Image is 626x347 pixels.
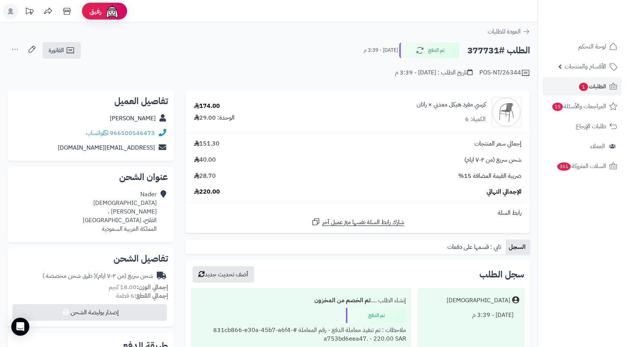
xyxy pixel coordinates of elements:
[578,41,606,52] span: لوحة التحكم
[543,157,621,175] a: السلات المتروكة361
[105,4,120,19] img: ai-face.png
[311,217,404,227] a: شارك رابط السلة نفسها مع عميل آخر
[83,190,157,233] div: Nader [DEMOGRAPHIC_DATA] [PERSON_NAME] ، الفلاح، [GEOGRAPHIC_DATA] المملكة العربية السعودية
[11,318,29,336] div: Open Intercom Messenger
[14,97,168,106] h2: تفاصيل العميل
[58,143,155,152] a: [EMAIL_ADDRESS][DOMAIN_NAME]
[474,139,521,148] span: إجمالي سعر المنتجات
[417,100,486,109] a: كرسي مفرد هيكل معدني × راتان
[578,81,606,92] span: الطلبات
[543,117,621,135] a: طلبات الإرجاع
[346,308,406,323] div: تم الدفع
[488,27,521,36] span: العودة للطلبات
[136,283,168,292] strong: إجمالي الوزن:
[579,83,588,91] span: 1
[447,296,510,305] div: [DEMOGRAPHIC_DATA]
[194,172,216,180] span: 28.70
[20,4,39,21] a: تحديثات المنصة
[458,172,521,180] span: ضريبة القيمة المضافة 15%
[194,156,216,164] span: 40.00
[543,77,621,95] a: الطلبات1
[364,47,398,54] small: [DATE] - 3:39 م
[192,266,254,283] button: أضف تحديث جديد
[196,323,406,346] div: ملاحظات : تم تنفيذ معاملة الدفع - رقم المعاملة #831cb866-e30a-45b7-a6f4-a753bd6eea47. - 220.00 SAR
[576,121,606,132] span: طلبات الإرجاع
[14,173,168,182] h2: عنوان الشحن
[314,296,371,305] b: تم الخصم من المخزون
[116,291,168,300] small: 6 قطعة
[423,308,519,323] div: [DATE] - 3:39 م
[194,102,220,111] div: 174.00
[506,239,530,255] a: السجل
[134,291,168,300] strong: إجمالي القطع:
[42,42,81,59] a: الفاتورة
[42,272,153,280] div: شحن سريع (من ٢-٧ ايام)
[395,68,473,77] div: تاريخ الطلب : [DATE] - 3:39 م
[109,283,168,292] small: 18.00 كجم
[110,114,156,123] a: [PERSON_NAME]
[196,293,406,308] div: إنشاء الطلب ....
[194,114,235,122] div: الوحدة: 29.00
[543,137,621,155] a: العملاء
[42,271,96,280] span: ( طرق شحن مخصصة )
[194,188,220,196] span: 220.00
[194,139,220,148] span: 151.30
[543,97,621,115] a: المراجعات والأسئلة15
[543,38,621,56] a: لوحة التحكم
[399,42,459,58] button: تم الدفع
[14,254,168,263] h2: تفاصيل الشحن
[444,239,506,255] a: تابي : قسمها على دفعات
[12,304,167,321] button: إصدار بوليصة الشحن
[322,218,404,227] span: شارك رابط السلة نفسها مع عميل آخر
[89,7,102,16] span: رفيق
[110,129,155,138] a: 966500546473
[464,156,521,164] span: شحن سريع (من ٢-٧ ايام)
[465,115,486,124] div: الكمية: 6
[467,43,530,58] h2: الطلب #377731
[488,27,530,36] a: العودة للطلبات
[492,97,521,127] img: 1736602175-110102090207-90x90.jpg
[556,161,606,171] span: السلات المتروكة
[487,188,521,196] span: الإجمالي النهائي
[479,68,530,77] div: POS-NT/26344
[565,61,606,72] span: الأقسام والمنتجات
[479,270,524,279] h3: سجل الطلب
[552,103,563,111] span: 15
[49,46,64,55] span: الفاتورة
[86,129,108,138] a: واتساب
[188,209,527,217] div: رابط السلة
[552,101,606,112] span: المراجعات والأسئلة
[557,162,571,171] span: 361
[590,141,605,152] span: العملاء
